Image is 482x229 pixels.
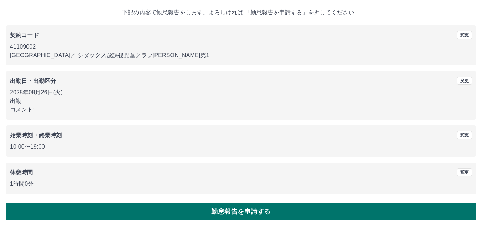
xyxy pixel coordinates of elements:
button: 変更 [457,168,472,176]
p: 2025年08月26日(火) [10,88,472,97]
p: 1時間0分 [10,180,472,188]
b: 契約コード [10,32,39,38]
button: 勤怠報告を申請する [6,203,476,220]
p: コメント: [10,105,472,114]
p: 10:00 〜 19:00 [10,143,472,151]
p: 出勤 [10,97,472,105]
p: 下記の内容で勤怠報告をします。よろしければ 「勤怠報告を申請する」を押してください。 [6,8,476,17]
b: 始業時刻・終業時刻 [10,132,62,138]
b: 休憩時間 [10,169,33,175]
p: [GEOGRAPHIC_DATA] ／ シダックス放課後児童クラブ[PERSON_NAME]第1 [10,51,472,60]
button: 変更 [457,131,472,139]
button: 変更 [457,77,472,85]
p: 41109002 [10,43,472,51]
b: 出勤日・出勤区分 [10,78,56,84]
button: 変更 [457,31,472,39]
